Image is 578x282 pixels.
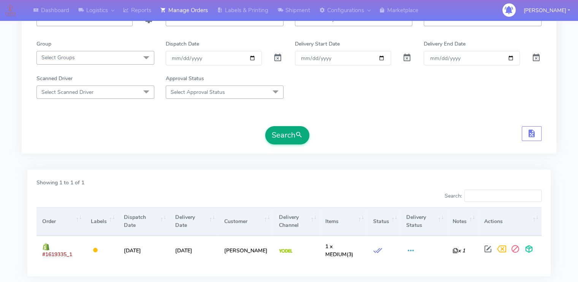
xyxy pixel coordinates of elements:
label: Group [36,40,51,48]
label: Dispatch Date [166,40,199,48]
span: Select Groups [41,54,75,61]
th: Items: activate to sort column ascending [320,207,367,236]
th: Dispatch Date: activate to sort column ascending [118,207,169,236]
label: Delivery End Date [424,40,466,48]
span: (3) [325,243,353,258]
span: Select Scanned Driver [41,89,93,96]
th: Delivery Status: activate to sort column ascending [401,207,447,236]
span: Select Approval Status [171,89,225,96]
td: [PERSON_NAME] [218,236,273,265]
button: Search [265,126,309,144]
span: #1619335_1 [42,251,72,258]
th: Actions: activate to sort column ascending [478,207,542,236]
img: shopify.png [42,243,50,250]
th: Delivery Date: activate to sort column ascending [169,207,218,236]
td: [DATE] [169,236,218,265]
span: 1 x MEDIUM [325,243,347,258]
th: Delivery Channel: activate to sort column ascending [273,207,320,236]
th: Status: activate to sort column ascending [367,207,400,236]
i: x 1 [453,247,465,254]
label: Showing 1 to 1 of 1 [36,179,84,187]
label: Scanned Driver [36,74,73,82]
td: [DATE] [118,236,169,265]
input: Search: [464,190,542,202]
label: Approval Status [166,74,204,82]
label: Search: [444,190,542,202]
th: Order: activate to sort column ascending [36,207,85,236]
th: Customer: activate to sort column ascending [218,207,273,236]
button: [PERSON_NAME] [518,3,576,18]
label: Delivery Start Date [295,40,340,48]
img: Yodel [279,249,292,253]
th: Labels: activate to sort column ascending [85,207,118,236]
th: Notes: activate to sort column ascending [447,207,478,236]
